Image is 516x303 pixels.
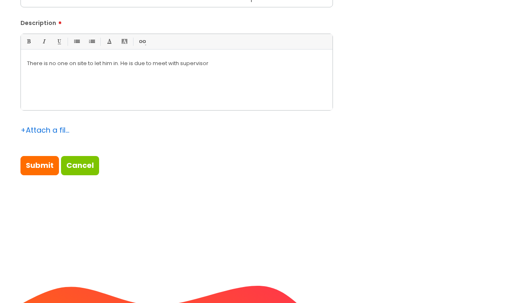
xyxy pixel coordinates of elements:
a: Bold (Ctrl-B) [23,36,34,47]
div: Attach a file [20,124,70,137]
p: There is no one on site to let him in. He is due to meet with supervisor [27,60,326,67]
label: Description [20,17,333,27]
input: Submit [20,156,59,175]
a: Underline(Ctrl-U) [54,36,64,47]
a: Italic (Ctrl-I) [38,36,49,47]
a: Cancel [61,156,99,175]
a: • Unordered List (Ctrl-Shift-7) [71,36,81,47]
a: Font Color [104,36,114,47]
a: Link [137,36,147,47]
a: Back Color [119,36,129,47]
a: 1. Ordered List (Ctrl-Shift-8) [86,36,97,47]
